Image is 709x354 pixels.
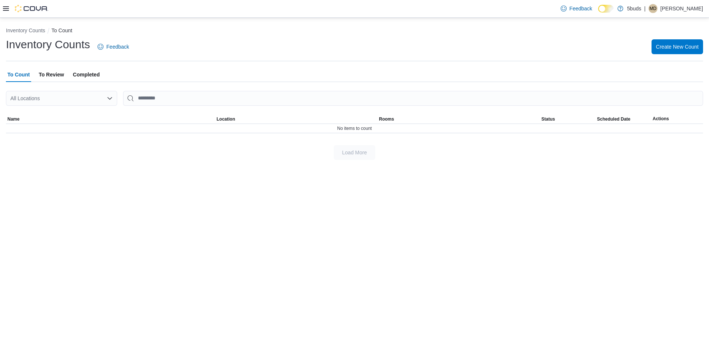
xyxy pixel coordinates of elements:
[656,43,699,50] span: Create New Count
[39,67,64,82] span: To Review
[337,125,372,131] span: No items to count
[6,27,703,36] nav: An example of EuiBreadcrumbs
[52,27,72,33] button: To Count
[123,91,703,106] input: This is a search bar. After typing your query, hit enter to filter the results lower in the page.
[540,115,596,124] button: Status
[596,115,651,124] button: Scheduled Date
[652,39,703,54] button: Create New Count
[334,145,375,160] button: Load More
[15,5,48,12] img: Cova
[106,43,129,50] span: Feedback
[644,4,646,13] p: |
[660,4,703,13] p: [PERSON_NAME]
[649,4,657,13] div: Maurice Douglas
[379,116,394,122] span: Rooms
[217,116,235,122] span: Location
[6,37,90,52] h1: Inventory Counts
[6,115,215,124] button: Name
[570,5,592,12] span: Feedback
[73,67,100,82] span: Completed
[215,115,377,124] button: Location
[377,115,540,124] button: Rooms
[627,4,641,13] p: 5buds
[597,116,630,122] span: Scheduled Date
[107,95,113,101] button: Open list of options
[650,4,657,13] span: MD
[95,39,132,54] a: Feedback
[7,67,30,82] span: To Count
[7,116,20,122] span: Name
[6,27,45,33] button: Inventory Counts
[342,149,367,156] span: Load More
[541,116,555,122] span: Status
[558,1,595,16] a: Feedback
[598,5,614,13] input: Dark Mode
[653,116,669,122] span: Actions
